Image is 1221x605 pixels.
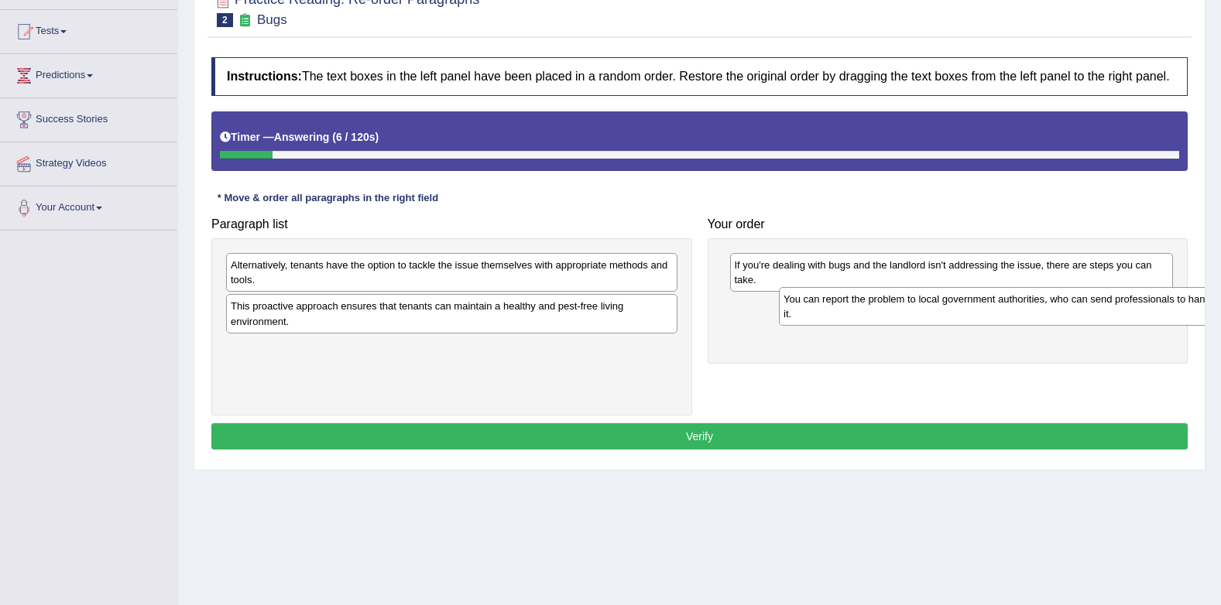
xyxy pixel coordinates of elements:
[730,253,1174,292] div: If you're dealing with bugs and the landlord isn't addressing the issue, there are steps you can ...
[217,13,233,27] span: 2
[274,131,330,143] b: Answering
[226,253,677,292] div: Alternatively, tenants have the option to tackle the issue themselves with appropriate methods an...
[1,54,177,93] a: Predictions
[1,186,177,225] a: Your Account
[237,13,253,28] small: Exam occurring question
[220,132,379,143] h5: Timer —
[211,57,1188,96] h4: The text boxes in the left panel have been placed in a random order. Restore the original order b...
[1,10,177,49] a: Tests
[1,98,177,137] a: Success Stories
[376,131,379,143] b: )
[211,217,692,231] h4: Paragraph list
[211,423,1188,449] button: Verify
[332,131,336,143] b: (
[227,70,302,83] b: Instructions:
[211,190,444,205] div: * Move & order all paragraphs in the right field
[336,131,376,143] b: 6 / 120s
[708,217,1188,231] h4: Your order
[226,294,677,333] div: This proactive approach ensures that tenants can maintain a healthy and pest-free living environm...
[1,142,177,181] a: Strategy Videos
[257,12,287,27] small: Bugs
